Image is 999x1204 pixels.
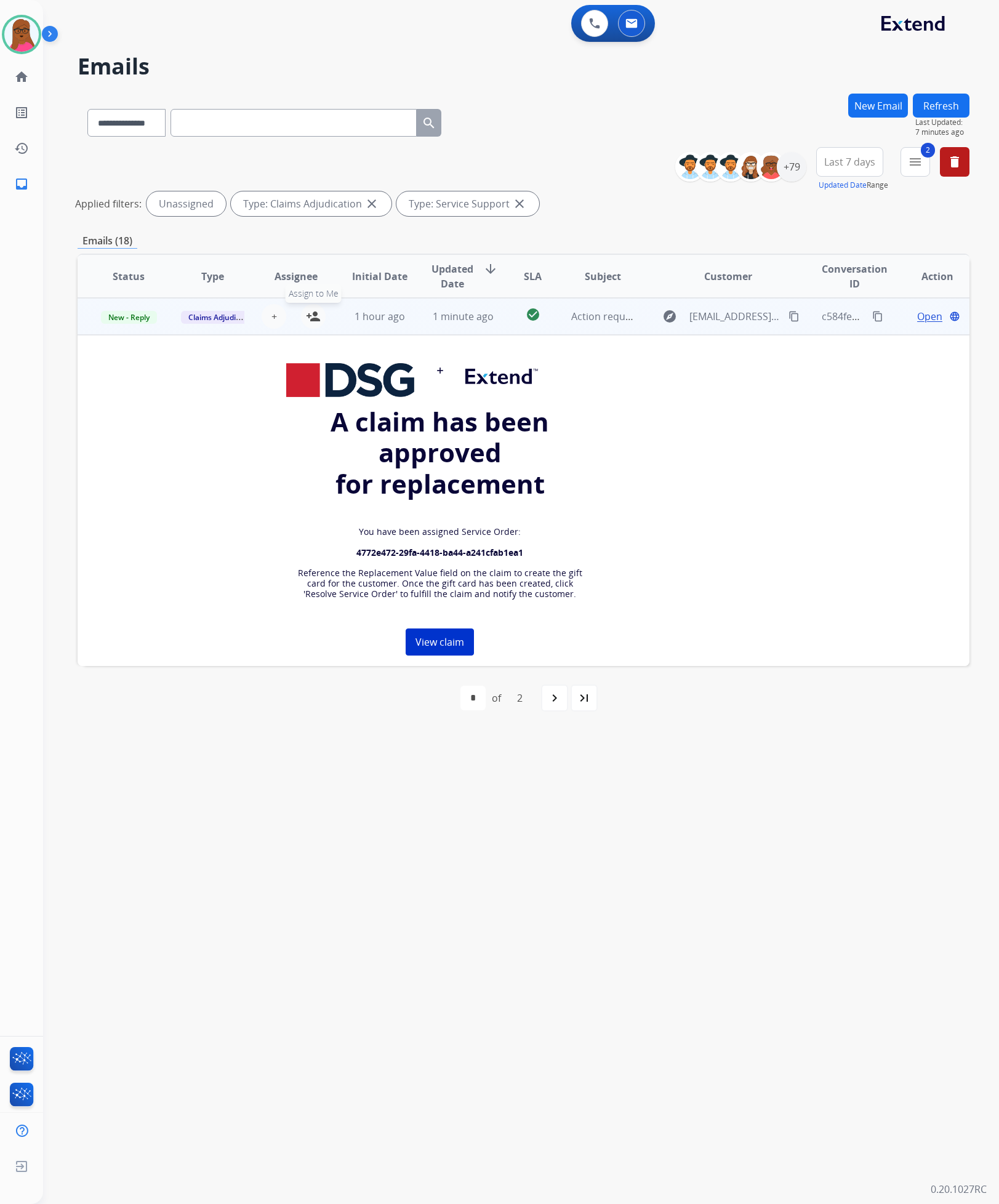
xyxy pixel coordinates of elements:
span: View claim [415,635,464,649]
span: Initial Date [352,269,407,284]
span: Claims Adjudication [181,311,265,324]
span: SLA [524,269,542,284]
button: Updated Date [819,180,867,190]
mat-icon: delete [947,155,962,169]
div: Unassigned [146,191,226,216]
mat-icon: check_circle [526,307,540,322]
img: avatar [4,17,39,52]
strong: A claim has been approved for replacement [331,404,549,501]
span: Action required: Extend claim approved for replacement [571,310,833,323]
div: 2 [507,686,532,710]
span: Open [917,309,942,324]
span: Type [201,269,224,284]
span: New - Reply [101,311,157,324]
mat-icon: inbox [14,177,29,191]
span: Last 7 days [824,159,875,164]
button: Assign to Me [301,304,326,329]
span: 1 hour ago [355,310,405,323]
p: Reference the Replacement Value field on the claim to create the gift card for the customer. Once... [292,568,588,599]
mat-icon: menu [908,155,923,169]
div: +79 [777,152,806,182]
mat-icon: history [14,141,29,156]
div: Type: Claims Adjudication [231,191,391,216]
mat-icon: arrow_downward [483,262,498,276]
mat-icon: list_alt [14,105,29,120]
span: Range [819,180,888,190]
mat-icon: search [422,116,436,130]
span: [EMAIL_ADDRESS][DOMAIN_NAME] [689,309,782,324]
span: Status [113,269,145,284]
span: Updated Date [431,262,473,291]
span: Last Updated: [915,118,969,127]
span: 1 minute ago [433,310,494,323]
p: You have been assigned Service Order: [292,527,588,537]
mat-icon: content_copy [872,311,883,322]
span: 7 minutes ago [915,127,969,137]
button: Refresh [913,94,969,118]
mat-icon: navigate_next [547,691,562,705]
mat-icon: language [949,311,960,322]
span: 2 [921,143,935,158]
div: Type: Service Support [396,191,539,216]
span: Customer [704,269,752,284]
p: Emails (18) [78,233,137,249]
span: Conversation ID [822,262,888,291]
span: + [271,309,277,324]
div: of [492,691,501,705]
strong: 4772e472-29fa-4418-ba44-a241cfab1ea1 [356,547,523,558]
mat-icon: explore [662,309,677,324]
mat-icon: content_copy [788,311,800,322]
button: + [262,304,286,329]
mat-icon: person_add [306,309,321,324]
mat-icon: close [364,196,379,211]
img: Extend%E2%84%A2_color%20%281%29.png [465,369,538,384]
mat-icon: home [14,70,29,84]
mat-icon: close [512,196,527,211]
button: 2 [901,147,930,177]
a: View claim [406,628,474,656]
mat-icon: last_page [577,691,592,705]
span: Assignee [275,269,318,284]
span: Subject [585,269,621,284]
button: Last 7 days [816,147,883,177]
th: Action [886,255,969,298]
h2: Emails [78,54,969,79]
img: DSG logo [286,363,414,397]
img: plus_1.png [436,358,444,383]
button: New Email [848,94,908,118]
span: Assign to Me [286,284,342,303]
p: 0.20.1027RC [931,1182,987,1197]
p: Applied filters: [75,196,142,211]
